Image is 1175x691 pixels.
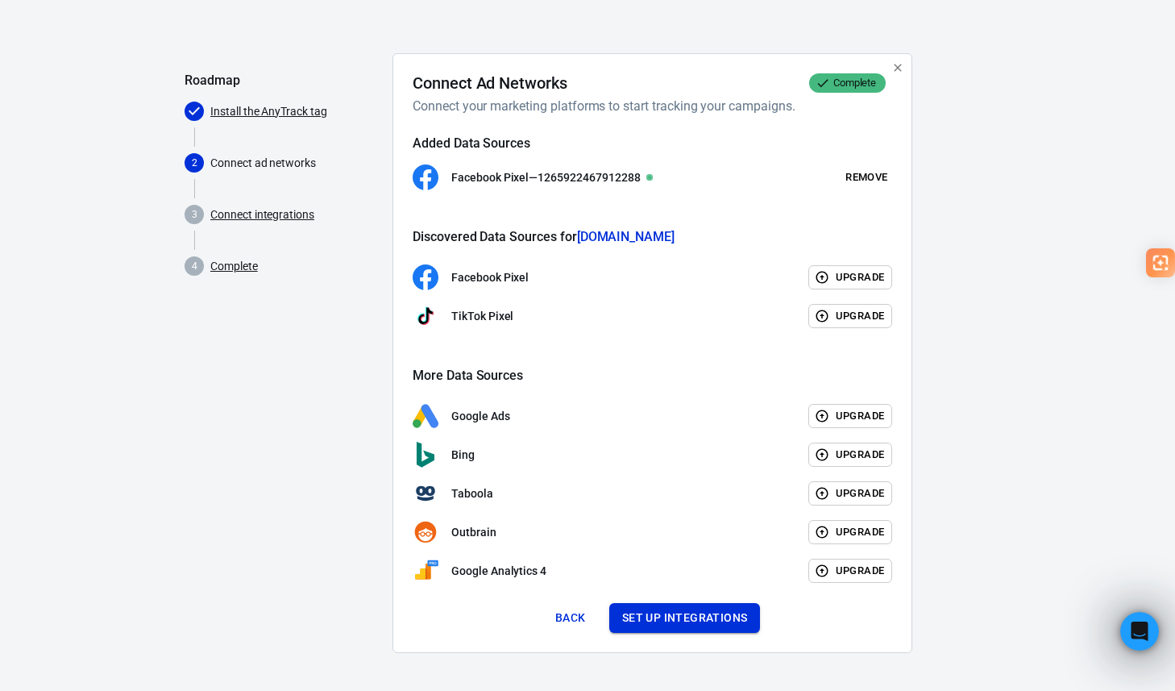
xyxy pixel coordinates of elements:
[192,157,197,169] text: 2
[210,155,380,172] p: Connect ad networks
[451,408,510,425] p: Google Ads
[192,209,197,220] text: 3
[451,169,640,186] p: Facebook Pixel — 1265922467912288
[413,135,892,152] h5: Added Data Sources
[451,308,513,325] p: TikTok Pixel
[451,485,493,502] p: Taboola
[808,404,893,429] button: Upgrade
[192,260,197,272] text: 4
[210,258,258,275] a: Complete
[808,559,893,584] button: Upgrade
[841,165,892,190] button: Remove
[185,73,380,89] h5: Roadmap
[451,563,546,580] p: Google Analytics 4
[210,206,314,223] a: Connect integrations
[808,443,893,468] button: Upgrade
[413,368,892,384] h5: More Data Sources
[808,265,893,290] button: Upgrade
[577,229,675,244] span: [DOMAIN_NAME]
[808,304,893,329] button: Upgrade
[210,103,327,120] a: Install the AnyTrack tag
[1120,612,1159,651] iframe: Intercom live chat
[808,520,893,545] button: Upgrade
[451,269,529,286] p: Facebook Pixel
[609,603,761,633] button: Set up integrations
[545,603,596,633] button: Back
[451,524,496,541] p: Outbrain
[808,481,893,506] button: Upgrade
[451,447,475,464] p: Bing
[413,229,892,245] h5: Discovered Data Sources for
[413,96,886,116] h6: Connect your marketing platforms to start tracking your campaigns.
[413,73,567,93] h4: Connect Ad Networks
[827,75,883,91] span: Complete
